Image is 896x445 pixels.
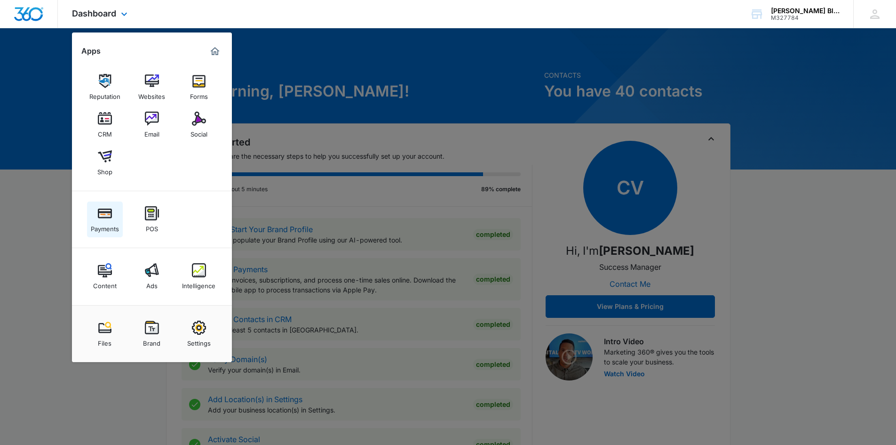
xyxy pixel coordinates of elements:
div: Payments [91,220,119,233]
div: Intelligence [182,277,215,290]
div: Shop [97,163,112,176]
a: Social [181,107,217,143]
div: CRM [98,126,112,138]
a: POS [134,202,170,237]
a: Payments [87,202,123,237]
div: Websites [138,88,165,100]
div: Settings [187,335,211,347]
a: Files [87,316,123,352]
div: Email [144,126,159,138]
h2: Apps [81,47,101,56]
a: Content [87,259,123,294]
a: Marketing 360® Dashboard [207,44,222,59]
a: Reputation [87,69,123,105]
a: Brand [134,316,170,352]
div: account name [771,7,840,15]
div: account id [771,15,840,21]
a: Websites [134,69,170,105]
div: Brand [143,335,160,347]
div: Social [190,126,207,138]
a: Ads [134,259,170,294]
a: Intelligence [181,259,217,294]
div: Content [93,277,117,290]
a: CRM [87,107,123,143]
a: Forms [181,69,217,105]
a: Settings [181,316,217,352]
div: Forms [190,88,208,100]
div: Reputation [89,88,120,100]
div: Ads [146,277,158,290]
span: Dashboard [72,8,116,18]
a: Shop [87,145,123,180]
a: Email [134,107,170,143]
div: Files [98,335,111,347]
div: POS [146,220,158,233]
